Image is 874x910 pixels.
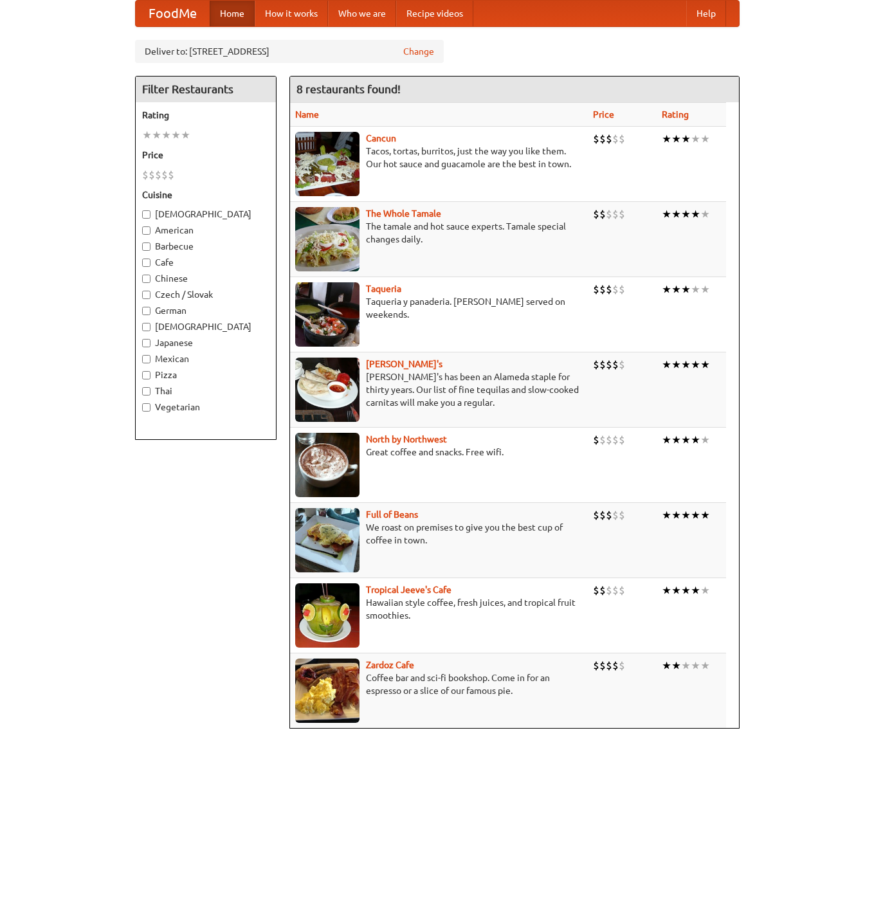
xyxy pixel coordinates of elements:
[142,339,150,347] input: Japanese
[662,583,671,597] li: ★
[142,188,269,201] h5: Cuisine
[606,508,612,522] li: $
[681,508,691,522] li: ★
[403,45,434,58] a: Change
[612,358,619,372] li: $
[599,583,606,597] li: $
[662,659,671,673] li: ★
[671,282,681,296] li: ★
[255,1,328,26] a: How it works
[136,1,210,26] a: FoodMe
[681,132,691,146] li: ★
[681,433,691,447] li: ★
[691,583,700,597] li: ★
[681,282,691,296] li: ★
[295,207,360,271] img: wholetamale.jpg
[691,659,700,673] li: ★
[619,433,625,447] li: $
[662,282,671,296] li: ★
[691,433,700,447] li: ★
[619,583,625,597] li: $
[155,168,161,182] li: $
[366,660,414,670] b: Zardoz Cafe
[295,109,319,120] a: Name
[700,282,710,296] li: ★
[366,509,418,520] a: Full of Beans
[606,659,612,673] li: $
[700,433,710,447] li: ★
[142,369,269,381] label: Pizza
[593,659,599,673] li: $
[295,671,583,697] p: Coffee bar and sci-fi bookshop. Come in for an espresso or a slice of our famous pie.
[142,323,150,331] input: [DEMOGRAPHIC_DATA]
[142,291,150,299] input: Czech / Slovak
[295,282,360,347] img: taqueria.jpg
[619,282,625,296] li: $
[662,207,671,221] li: ★
[599,358,606,372] li: $
[599,132,606,146] li: $
[210,1,255,26] a: Home
[295,132,360,196] img: cancun.jpg
[606,358,612,372] li: $
[366,434,447,444] b: North by Northwest
[691,358,700,372] li: ★
[295,370,583,409] p: [PERSON_NAME]'s has been an Alameda staple for thirty years. Our list of fine tequilas and slow-c...
[612,508,619,522] li: $
[671,358,681,372] li: ★
[142,307,150,315] input: German
[142,371,150,379] input: Pizza
[295,433,360,497] img: north.jpg
[700,583,710,597] li: ★
[606,282,612,296] li: $
[366,284,401,294] b: Taqueria
[142,352,269,365] label: Mexican
[142,242,150,251] input: Barbecue
[681,583,691,597] li: ★
[366,208,441,219] a: The Whole Tamale
[606,583,612,597] li: $
[142,226,150,235] input: American
[671,659,681,673] li: ★
[612,433,619,447] li: $
[142,128,152,142] li: ★
[142,168,149,182] li: $
[662,132,671,146] li: ★
[295,596,583,622] p: Hawaiian style coffee, fresh juices, and tropical fruit smoothies.
[161,168,168,182] li: $
[135,40,444,63] div: Deliver to: [STREET_ADDRESS]
[295,145,583,170] p: Tacos, tortas, burritos, just the way you like them. Our hot sauce and guacamole are the best in ...
[152,128,161,142] li: ★
[142,403,150,412] input: Vegetarian
[686,1,726,26] a: Help
[593,207,599,221] li: $
[593,433,599,447] li: $
[691,282,700,296] li: ★
[142,272,269,285] label: Chinese
[142,109,269,122] h5: Rating
[142,355,150,363] input: Mexican
[328,1,396,26] a: Who we are
[662,109,689,120] a: Rating
[700,207,710,221] li: ★
[366,133,396,143] a: Cancun
[142,288,269,301] label: Czech / Slovak
[136,77,276,102] h4: Filter Restaurants
[619,132,625,146] li: $
[295,659,360,723] img: zardoz.jpg
[142,256,269,269] label: Cafe
[671,207,681,221] li: ★
[599,508,606,522] li: $
[366,585,451,595] a: Tropical Jeeve's Cafe
[593,109,614,120] a: Price
[142,208,269,221] label: [DEMOGRAPHIC_DATA]
[619,207,625,221] li: $
[612,583,619,597] li: $
[606,433,612,447] li: $
[593,282,599,296] li: $
[295,521,583,547] p: We roast on premises to give you the best cup of coffee in town.
[296,83,401,95] ng-pluralize: 8 restaurants found!
[691,207,700,221] li: ★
